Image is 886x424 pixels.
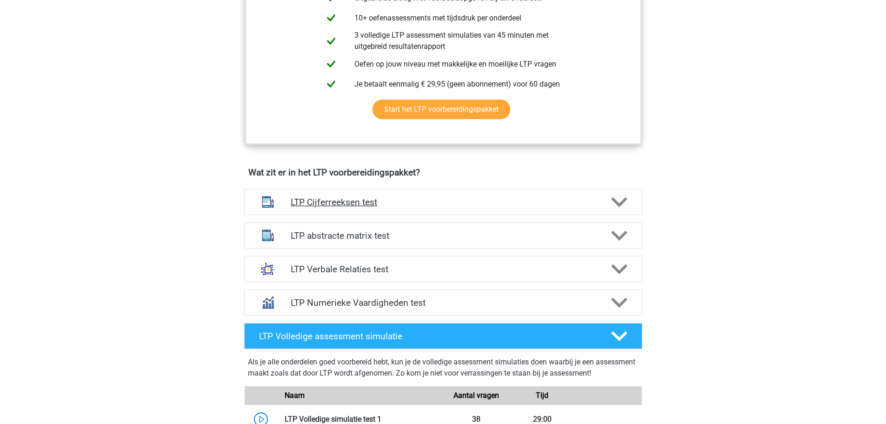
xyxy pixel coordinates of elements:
img: abstracte matrices [256,223,280,248]
img: analogieen [256,257,280,281]
a: analogieen LTP Verbale Relaties test [240,256,646,282]
a: Start het LTP voorbereidingspakket [373,100,510,119]
a: abstracte matrices LTP abstracte matrix test [240,222,646,249]
h4: Wat zit er in het LTP voorbereidingspakket? [248,167,638,178]
div: Naam [278,390,443,401]
img: numeriek redeneren [256,290,280,315]
a: LTP Volledige assessment simulatie [240,323,646,349]
h4: LTP Numerieke Vaardigheden test [291,297,595,308]
h4: LTP Volledige assessment simulatie [259,331,596,342]
div: Aantal vragen [443,390,509,401]
h4: LTP Cijferreeksen test [291,197,595,208]
a: cijferreeksen LTP Cijferreeksen test [240,189,646,215]
h4: LTP Verbale Relaties test [291,264,595,275]
img: cijferreeksen [256,190,280,214]
a: numeriek redeneren LTP Numerieke Vaardigheden test [240,289,646,316]
div: Tijd [509,390,575,401]
div: Als je alle onderdelen goed voorbereid hebt, kun je de volledige assessment simulaties doen waarb... [248,357,639,383]
h4: LTP abstracte matrix test [291,230,595,241]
